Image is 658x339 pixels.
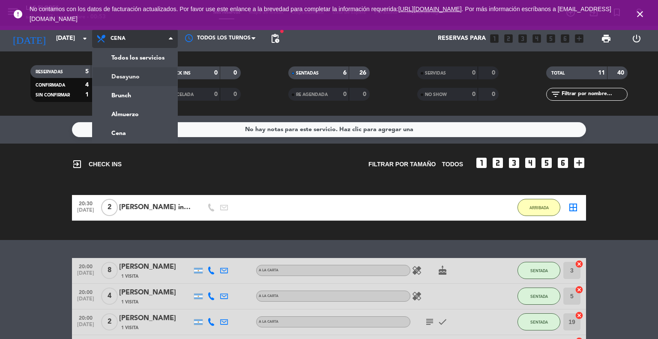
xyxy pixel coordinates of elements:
i: looks_one [489,33,500,44]
strong: 0 [492,70,497,76]
div: No hay notas para este servicio. Haz clic para agregar una [245,125,413,135]
span: SIN CONFIRMAR [36,93,70,97]
i: looks_two [503,33,514,44]
strong: 6 [343,70,347,76]
span: print [601,33,611,44]
span: TODOS [442,159,463,169]
i: power_settings_new [631,33,642,44]
span: SENTADA [530,320,548,324]
button: SENTADA [517,288,560,305]
span: A LA CARTA [259,320,278,324]
strong: 40 [617,70,626,76]
span: A LA CARTA [259,269,278,272]
i: border_all [568,202,578,213]
button: SENTADA [517,262,560,279]
span: RE AGENDADA [296,93,328,97]
strong: 0 [363,91,368,97]
span: RESERVADAS [36,70,63,74]
i: filter_list [550,89,561,99]
i: exit_to_app [72,159,82,169]
span: Cena [111,36,126,42]
span: TOTAL [551,71,565,75]
i: healing [412,291,422,301]
span: ARRIBADA [529,205,549,210]
span: 20:00 [75,287,96,297]
div: [PERSON_NAME] [119,313,192,324]
strong: 11 [598,70,605,76]
i: looks_one [475,156,488,170]
span: CANCELADA [167,93,194,97]
strong: 0 [472,70,476,76]
i: looks_two [491,156,505,170]
strong: 4 [85,82,89,88]
i: check [437,317,448,327]
span: A LA CARTA [259,294,278,298]
i: cancel [575,285,583,294]
button: SENTADA [517,313,560,330]
span: 8 [101,262,118,279]
i: close [635,9,645,19]
button: ARRIBADA [517,199,560,216]
span: 20:00 [75,312,96,322]
div: [PERSON_NAME] invitacion prensa [119,202,192,213]
div: [PERSON_NAME] [119,287,192,298]
strong: 1 [85,92,89,98]
i: cancel [575,260,583,268]
strong: 0 [214,91,218,97]
span: 1 Visita [121,273,138,280]
i: looks_6 [556,156,570,170]
span: CONFIRMADA [36,83,65,87]
span: fiber_manual_record [279,29,284,34]
span: CHECK INS [167,71,191,75]
span: 2 [101,313,118,330]
i: arrow_drop_down [80,33,90,44]
span: 20:30 [75,198,96,208]
i: looks_5 [540,156,553,170]
span: pending_actions [270,33,280,44]
strong: 0 [214,70,218,76]
i: looks_4 [531,33,542,44]
i: cancel [575,311,583,320]
span: [DATE] [75,270,96,280]
span: 20:00 [75,261,96,271]
span: Filtrar por tamaño [368,159,436,169]
strong: 0 [233,91,239,97]
i: looks_5 [545,33,556,44]
i: looks_6 [559,33,571,44]
a: . Por más información escríbanos a [EMAIL_ADDRESS][DOMAIN_NAME] [30,6,611,22]
a: [URL][DOMAIN_NAME] [398,6,462,12]
i: cake [437,265,448,276]
a: Cena [93,124,177,143]
span: No contamos con los datos de facturación actualizados. Por favor use este enlance a la brevedad p... [30,6,611,22]
span: NO SHOW [425,93,447,97]
span: [DATE] [75,296,96,306]
span: 4 [101,288,118,305]
span: 2 [101,199,118,216]
i: subject [425,317,435,327]
strong: 0 [343,91,347,97]
i: looks_3 [517,33,528,44]
span: Reservas para [438,35,486,42]
strong: 0 [233,70,239,76]
strong: 0 [472,91,476,97]
span: SERVIDAS [425,71,446,75]
span: 1 Visita [121,324,138,331]
a: Brunch [93,86,177,105]
span: 1 Visita [121,299,138,306]
span: [DATE] [75,207,96,217]
i: add_box [574,33,585,44]
span: SENTADA [530,268,548,273]
strong: 26 [359,70,368,76]
a: Desayuno [93,67,177,86]
i: healing [412,265,422,276]
span: [DATE] [75,322,96,332]
div: [PERSON_NAME] [119,261,192,273]
span: CHECK INS [72,159,122,169]
input: Filtrar por nombre... [561,90,627,99]
i: [DATE] [6,29,52,48]
a: Todos los servicios [93,48,177,67]
i: error [13,9,23,19]
i: add_box [572,156,586,170]
i: looks_3 [507,156,521,170]
strong: 0 [492,91,497,97]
